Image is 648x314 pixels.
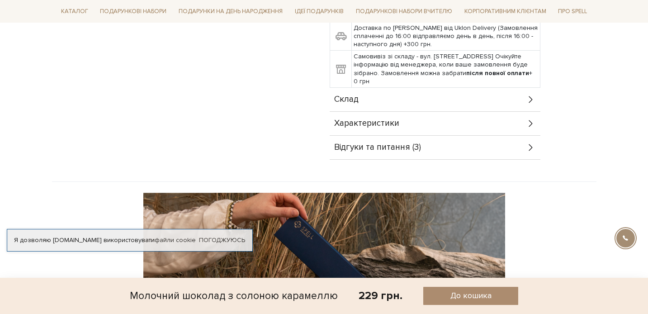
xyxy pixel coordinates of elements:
[423,287,518,305] button: До кошика
[7,236,252,244] div: Я дозволяю [DOMAIN_NAME] використовувати
[359,289,402,303] div: 229 грн.
[334,119,399,128] span: Характеристики
[334,143,421,152] span: Відгуки та питання (3)
[450,290,492,301] span: До кошика
[466,69,529,77] b: після повної оплати
[130,287,338,305] div: Молочний шоколад з солоною карамеллю
[291,5,347,19] a: Ідеї подарунків
[199,236,245,244] a: Погоджуюсь
[554,5,591,19] a: Про Spell
[57,5,92,19] a: Каталог
[175,5,286,19] a: Подарунки на День народження
[351,22,540,51] td: Доставка по [PERSON_NAME] від Uklon Delivery (Замовлення сплаченні до 16:00 відправляємо день в д...
[351,51,540,88] td: Самовивіз зі складу - вул. [STREET_ADDRESS] Очікуйте інформацію від менеджера, коли ваше замовлен...
[334,95,359,104] span: Склад
[155,236,196,244] a: файли cookie
[461,5,550,19] a: Корпоративним клієнтам
[96,5,170,19] a: Подарункові набори
[352,4,456,19] a: Подарункові набори Вчителю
